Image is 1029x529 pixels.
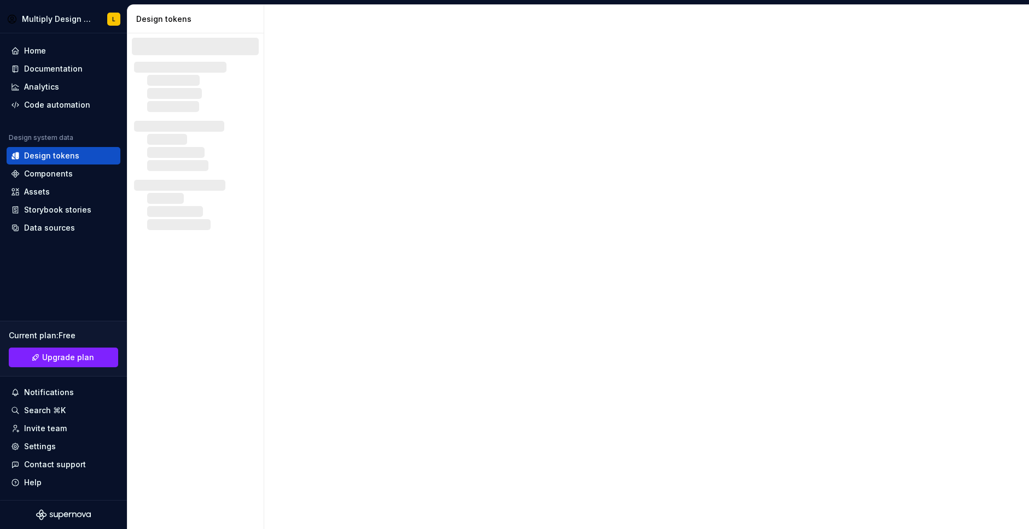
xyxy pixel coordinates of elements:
[7,474,120,491] button: Help
[7,456,120,473] button: Contact support
[7,60,120,78] a: Documentation
[24,99,90,110] div: Code automation
[24,150,79,161] div: Design tokens
[24,45,46,56] div: Home
[112,15,115,23] div: L
[7,183,120,201] a: Assets
[7,201,120,219] a: Storybook stories
[24,81,59,92] div: Analytics
[2,7,125,31] button: Multiply Design SystemL
[24,441,56,452] div: Settings
[7,402,120,419] button: Search ⌘K
[42,352,94,363] span: Upgrade plan
[24,477,42,488] div: Help
[136,14,259,25] div: Design tokens
[9,348,118,367] a: Upgrade plan
[24,204,91,215] div: Storybook stories
[9,133,73,142] div: Design system data
[24,459,86,470] div: Contact support
[36,509,91,520] svg: Supernova Logo
[24,63,83,74] div: Documentation
[24,168,73,179] div: Components
[7,384,120,401] button: Notifications
[7,78,120,96] a: Analytics
[24,222,75,233] div: Data sources
[24,423,67,434] div: Invite team
[24,405,66,416] div: Search ⌘K
[7,147,120,164] a: Design tokens
[7,165,120,183] a: Components
[7,438,120,455] a: Settings
[7,420,120,437] a: Invite team
[7,219,120,237] a: Data sources
[7,96,120,114] a: Code automation
[24,186,50,197] div: Assets
[24,387,74,398] div: Notifications
[9,330,118,341] div: Current plan : Free
[7,42,120,60] a: Home
[22,14,92,25] div: Multiply Design System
